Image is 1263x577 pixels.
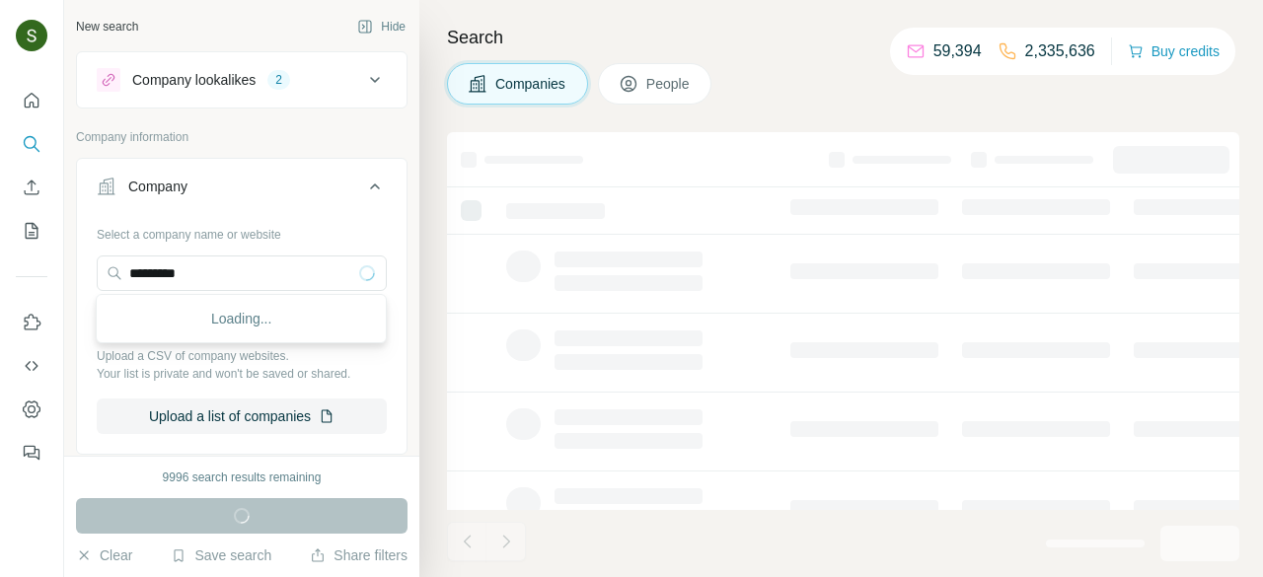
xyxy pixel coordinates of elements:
[97,398,387,434] button: Upload a list of companies
[77,163,407,218] button: Company
[16,435,47,470] button: Feedback
[76,128,408,146] p: Company information
[16,170,47,205] button: Enrich CSV
[16,126,47,162] button: Search
[101,299,382,338] div: Loading...
[97,218,387,244] div: Select a company name or website
[97,365,387,383] p: Your list is private and won't be saved or shared.
[16,305,47,340] button: Use Surfe on LinkedIn
[447,24,1239,51] h4: Search
[163,469,322,486] div: 9996 search results remaining
[1128,37,1220,65] button: Buy credits
[16,213,47,249] button: My lists
[16,83,47,118] button: Quick start
[16,20,47,51] img: Avatar
[495,74,567,94] span: Companies
[310,545,408,565] button: Share filters
[171,545,271,565] button: Save search
[97,347,387,365] p: Upload a CSV of company websites.
[267,71,290,89] div: 2
[933,39,982,63] p: 59,394
[76,18,138,36] div: New search
[76,545,132,565] button: Clear
[77,56,407,104] button: Company lookalikes2
[1025,39,1095,63] p: 2,335,636
[132,70,256,90] div: Company lookalikes
[128,177,187,196] div: Company
[16,392,47,427] button: Dashboard
[646,74,692,94] span: People
[16,348,47,384] button: Use Surfe API
[343,12,419,41] button: Hide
